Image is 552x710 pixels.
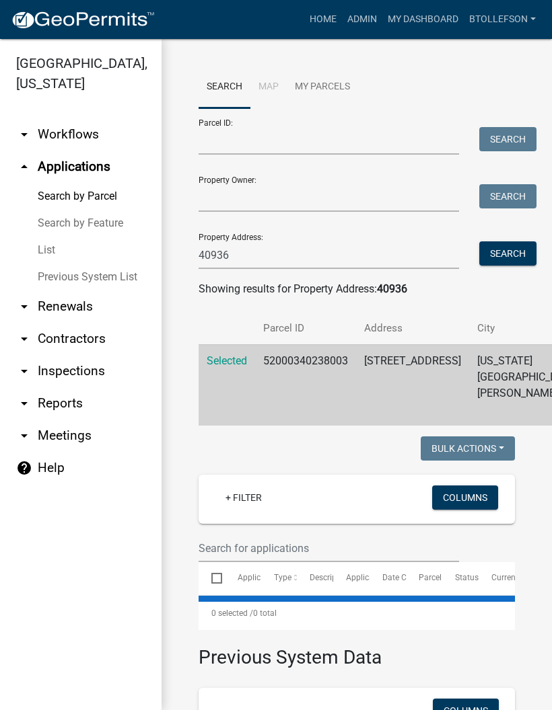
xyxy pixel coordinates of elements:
a: Home [304,7,342,32]
i: arrow_drop_down [16,363,32,379]
i: arrow_drop_up [16,159,32,175]
td: [STREET_ADDRESS] [356,344,469,426]
span: Type [274,573,291,582]
datatable-header-cell: Type [261,562,297,594]
a: My Parcels [287,66,358,109]
button: Columns [432,485,498,510]
a: My Dashboard [382,7,464,32]
datatable-header-cell: Current Activity [479,562,515,594]
datatable-header-cell: Applicant [333,562,370,594]
span: Status [455,573,479,582]
a: btollefson [464,7,541,32]
datatable-header-cell: Status [442,562,479,594]
h3: Previous System Data [199,630,515,672]
input: Search for applications [199,535,459,562]
i: arrow_drop_down [16,331,32,347]
datatable-header-cell: Description [297,562,333,594]
div: 0 total [199,596,515,630]
button: Search [479,241,537,266]
a: Admin [342,7,382,32]
button: Bulk Actions [421,436,515,461]
datatable-header-cell: Application Number [224,562,261,594]
span: Parcel ID [419,573,451,582]
span: Current Activity [491,573,547,582]
button: Search [479,184,537,208]
button: Search [479,127,537,151]
span: Applicant [346,573,381,582]
datatable-header-cell: Date Created [370,562,406,594]
span: Description [310,573,351,582]
span: Application Number [238,573,311,582]
a: Search [199,66,250,109]
div: Showing results for Property Address: [199,281,515,297]
i: arrow_drop_down [16,126,32,143]
td: 52000340238003 [255,344,356,426]
i: arrow_drop_down [16,395,32,411]
strong: 40936 [377,282,407,295]
th: Address [356,297,469,344]
datatable-header-cell: Parcel ID [406,562,442,594]
a: Selected [207,354,247,367]
span: Date Created [382,573,429,582]
i: help [16,460,32,476]
datatable-header-cell: Select [199,562,224,594]
a: + Filter [215,485,273,510]
th: Parcel ID [255,297,356,344]
span: 0 selected / [211,608,253,618]
i: arrow_drop_down [16,299,32,315]
i: arrow_drop_down [16,428,32,444]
